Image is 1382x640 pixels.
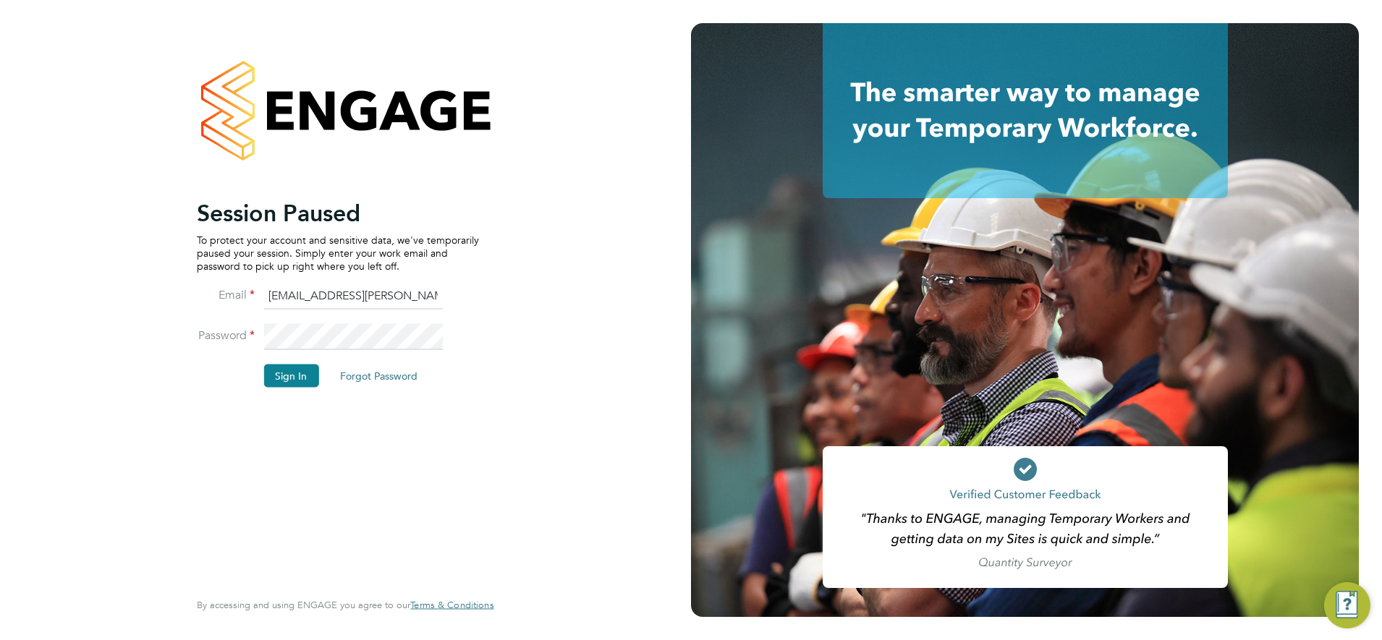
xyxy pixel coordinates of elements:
button: Forgot Password [328,364,429,387]
span: By accessing and using ENGAGE you agree to our [197,599,493,611]
h2: Session Paused [197,198,479,227]
label: Password [197,328,255,343]
label: Email [197,287,255,302]
button: Engage Resource Center [1324,582,1370,628]
input: Enter your work email... [263,283,442,310]
a: Terms & Conditions [410,600,493,611]
button: Sign In [263,364,318,387]
p: To protect your account and sensitive data, we've temporarily paused your session. Simply enter y... [197,233,479,273]
span: Terms & Conditions [410,599,493,611]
